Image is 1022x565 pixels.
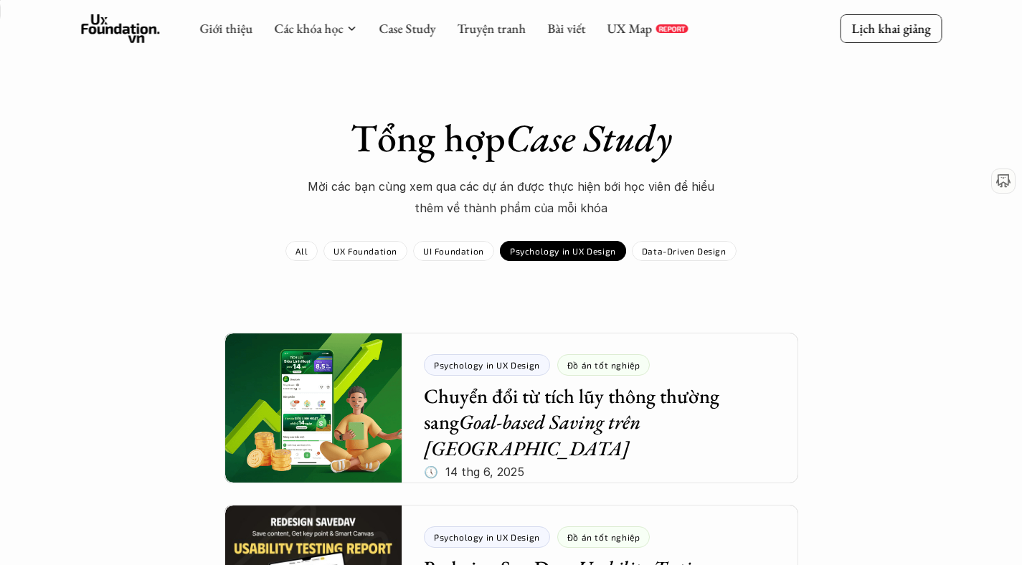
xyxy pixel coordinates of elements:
[500,241,626,261] a: Psychology in UX Design
[260,115,762,161] h1: Tổng hợp
[506,113,672,163] em: Case Study
[658,24,685,33] p: REPORT
[413,241,494,261] a: UI Foundation
[547,20,585,37] a: Bài viết
[199,20,252,37] a: Giới thiệu
[656,24,688,33] a: REPORT
[632,241,737,261] a: Data-Driven Design
[851,20,930,37] p: Lịch khai giảng
[295,246,308,256] p: All
[296,176,727,219] p: Mời các bạn cùng xem qua các dự án được thực hiện bới học viên để hiểu thêm về thành phẩm của mỗi...
[323,241,407,261] a: UX Foundation
[333,246,397,256] p: UX Foundation
[840,14,942,42] a: Lịch khai giảng
[607,20,652,37] a: UX Map
[285,241,318,261] a: All
[642,246,727,256] p: Data-Driven Design
[510,246,616,256] p: Psychology in UX Design
[274,20,343,37] a: Các khóa học
[224,333,798,483] a: Psychology in UX DesignĐồ án tốt nghiệpChuyển đổi từ tích lũy thông thường sangGoal-based Saving ...
[379,20,435,37] a: Case Study
[457,20,526,37] a: Truyện tranh
[423,246,484,256] p: UI Foundation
